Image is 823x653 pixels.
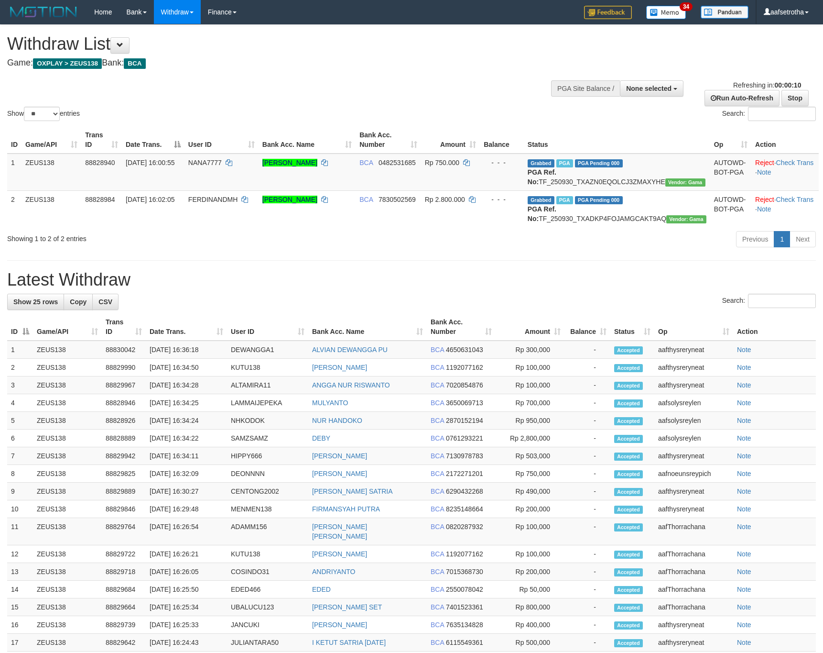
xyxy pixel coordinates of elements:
td: Rp 100,000 [496,518,564,545]
td: 88830042 [102,341,146,359]
span: Refreshing in: [733,81,801,89]
span: Copy 2172271201 to clipboard [446,470,483,477]
td: 6 [7,430,33,447]
span: BCA [431,470,444,477]
a: ANGGA NUR RISWANTO [312,381,390,389]
td: - [564,430,610,447]
td: Rp 490,000 [496,483,564,500]
span: Copy 7015368730 to clipboard [446,568,483,576]
span: Show 25 rows [13,298,58,306]
td: ZEUS138 [33,581,102,598]
span: Rp 2.800.000 [425,196,465,203]
th: User ID: activate to sort column ascending [184,126,259,154]
span: Copy 7020854876 to clipboard [446,381,483,389]
th: Game/API: activate to sort column ascending [22,126,81,154]
td: ZEUS138 [33,376,102,394]
td: - [564,483,610,500]
td: 88829990 [102,359,146,376]
span: Accepted [614,506,643,514]
a: Note [757,168,771,176]
td: 7 [7,447,33,465]
a: Run Auto-Refresh [704,90,780,106]
td: ZEUS138 [33,598,102,616]
h1: Latest Withdraw [7,270,816,289]
a: Note [737,417,751,424]
td: 12 [7,545,33,563]
td: LAMMAIJEPEKA [227,394,308,412]
span: Copy 8235148664 to clipboard [446,505,483,513]
th: Date Trans.: activate to sort column descending [122,126,184,154]
td: Rp 50,000 [496,581,564,598]
span: Accepted [614,364,643,372]
label: Show entries [7,107,80,121]
td: [DATE] 16:34:28 [146,376,227,394]
td: ZEUS138 [33,430,102,447]
span: Grabbed [528,196,554,204]
a: Note [757,205,771,213]
td: [DATE] 16:30:27 [146,483,227,500]
button: None selected [620,80,683,97]
a: Note [737,470,751,477]
td: · · [751,154,819,191]
th: Date Trans.: activate to sort column ascending [146,313,227,341]
td: ZEUS138 [22,154,81,191]
a: [PERSON_NAME] [PERSON_NAME] [312,523,367,540]
td: Rp 200,000 [496,563,564,581]
td: 88829718 [102,563,146,581]
span: Accepted [614,604,643,612]
td: [DATE] 16:32:09 [146,465,227,483]
td: [DATE] 16:25:34 [146,598,227,616]
span: Accepted [614,551,643,559]
td: - [564,376,610,394]
th: Balance: activate to sort column ascending [564,313,610,341]
img: panduan.png [701,6,748,19]
span: BCA [431,381,444,389]
a: Stop [781,90,809,106]
span: Copy [70,298,87,306]
span: Marked by aafsolysreylen [556,196,573,204]
td: [DATE] 16:29:48 [146,500,227,518]
div: Showing 1 to 2 of 2 entries [7,230,336,243]
th: Action [751,126,819,154]
td: 9 [7,483,33,500]
div: PGA Site Balance / [551,80,620,97]
img: Button%20Memo.svg [646,6,686,19]
span: BCA [431,568,444,576]
span: Vendor URL: https://trx31.1velocity.biz [666,215,706,223]
td: DEWANGGA1 [227,341,308,359]
td: ZEUS138 [33,616,102,634]
a: Next [790,231,816,247]
input: Search: [748,107,816,121]
a: Note [737,586,751,593]
th: Amount: activate to sort column ascending [496,313,564,341]
a: Copy [64,294,93,310]
select: Showentries [24,107,60,121]
td: ZEUS138 [22,190,81,227]
td: aafthysreryneat [654,376,733,394]
span: BCA [431,399,444,407]
span: Accepted [614,346,643,354]
td: aafsolysreylen [654,430,733,447]
td: ZEUS138 [33,359,102,376]
td: 88829942 [102,447,146,465]
span: FERDINANDMH [188,196,238,203]
a: Reject [755,196,774,203]
span: Accepted [614,488,643,496]
span: Marked by aafsolysreylen [556,159,573,167]
td: AUTOWD-BOT-PGA [710,190,751,227]
span: Copy 1192077162 to clipboard [446,550,483,558]
td: ALTAMIRA11 [227,376,308,394]
span: Rp 750.000 [425,159,459,166]
td: Rp 503,000 [496,447,564,465]
span: BCA [124,58,145,69]
td: ZEUS138 [33,500,102,518]
span: Copy 0761293221 to clipboard [446,434,483,442]
span: Copy 3650069713 to clipboard [446,399,483,407]
th: User ID: activate to sort column ascending [227,313,308,341]
span: [DATE] 16:00:55 [126,159,174,166]
td: 88829889 [102,483,146,500]
a: [PERSON_NAME] [312,621,367,629]
td: 88829684 [102,581,146,598]
div: - - - [484,195,520,204]
td: 88829825 [102,465,146,483]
